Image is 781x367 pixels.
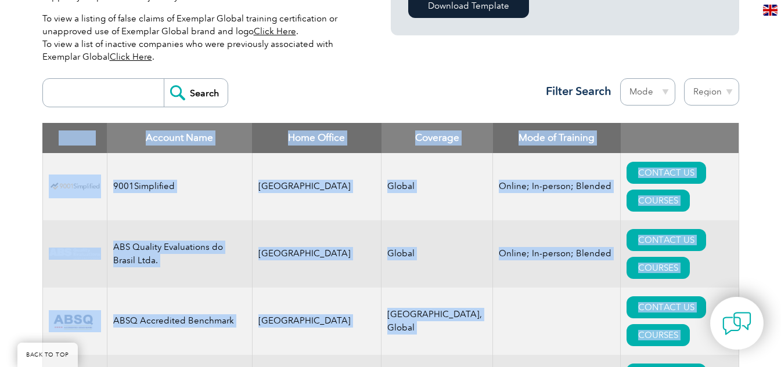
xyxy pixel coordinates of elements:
[49,248,101,260] img: c92924ac-d9bc-ea11-a814-000d3a79823d-logo.jpg
[381,153,493,220] td: Global
[107,123,252,153] th: Account Name: activate to sort column descending
[252,123,381,153] th: Home Office: activate to sort column ascending
[164,79,228,107] input: Search
[252,153,381,220] td: [GEOGRAPHIC_DATA]
[381,220,493,288] td: Global
[49,175,101,198] img: 37c9c059-616f-eb11-a812-002248153038-logo.png
[627,324,690,346] a: COURSES
[493,220,621,288] td: Online; In-person; Blended
[722,309,751,338] img: contact-chat.png
[252,220,381,288] td: [GEOGRAPHIC_DATA]
[381,288,493,355] td: [GEOGRAPHIC_DATA], Global
[110,52,152,62] a: Click Here
[42,12,356,63] p: To view a listing of false claims of Exemplar Global training certification or unapproved use of ...
[381,123,493,153] th: Coverage: activate to sort column ascending
[621,123,739,153] th: : activate to sort column ascending
[627,257,690,279] a: COURSES
[627,190,690,212] a: COURSES
[49,310,101,332] img: cc24547b-a6e0-e911-a812-000d3a795b83-logo.png
[254,26,296,37] a: Click Here
[107,153,252,220] td: 9001Simplified
[107,220,252,288] td: ABS Quality Evaluations do Brasil Ltda.
[763,5,778,16] img: en
[627,296,706,318] a: CONTACT US
[107,288,252,355] td: ABSQ Accredited Benchmark
[493,123,621,153] th: Mode of Training: activate to sort column ascending
[627,229,706,251] a: CONTACT US
[539,84,611,99] h3: Filter Search
[627,162,706,184] a: CONTACT US
[17,343,78,367] a: BACK TO TOP
[252,288,381,355] td: [GEOGRAPHIC_DATA]
[493,153,621,220] td: Online; In-person; Blended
